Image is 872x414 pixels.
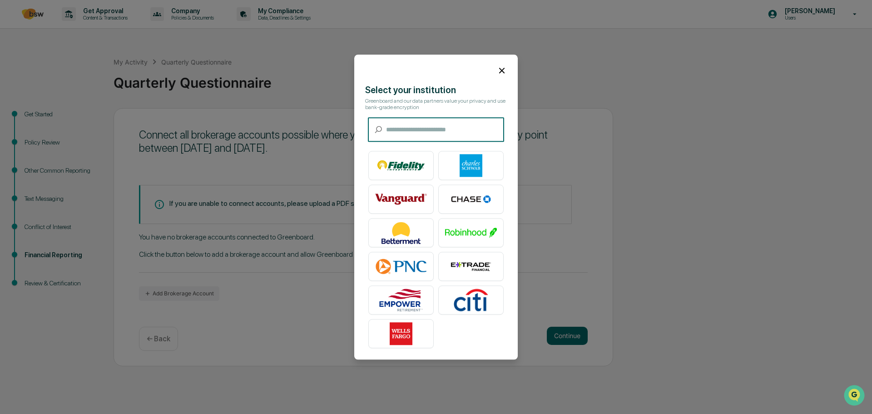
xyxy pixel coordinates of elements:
img: Fidelity Investments [375,154,427,177]
div: 🖐️ [9,115,16,123]
img: Charles Schwab [445,154,497,177]
span: Attestations [75,115,113,124]
img: 1746055101610-c473b297-6a78-478c-a979-82029cc54cd1 [9,70,25,86]
img: E*TRADE [445,255,497,278]
button: Start new chat [154,72,165,83]
img: Chase [445,188,497,210]
img: PNC [375,255,427,278]
img: Robinhood [445,221,497,244]
a: 🖐️Preclearance [5,111,62,127]
img: Empower Retirement [375,289,427,311]
div: Greenboard and our data partners value your privacy and use bank-grade encryption [365,98,507,110]
span: Data Lookup [18,132,57,141]
div: 🔎 [9,133,16,140]
div: Start new chat [31,70,149,79]
div: We're available if you need us! [31,79,115,86]
img: Wells Fargo [375,322,427,345]
div: Select your institution [365,85,507,95]
p: How can we help? [9,19,165,34]
img: Citibank [445,289,497,311]
a: 🗄️Attestations [62,111,116,127]
span: Pylon [90,154,110,161]
a: Powered byPylon [64,154,110,161]
img: Betterment [375,221,427,244]
iframe: Open customer support [843,384,867,409]
a: 🔎Data Lookup [5,128,61,145]
img: Vanguard [375,188,427,210]
span: Preclearance [18,115,59,124]
div: 🗄️ [66,115,73,123]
